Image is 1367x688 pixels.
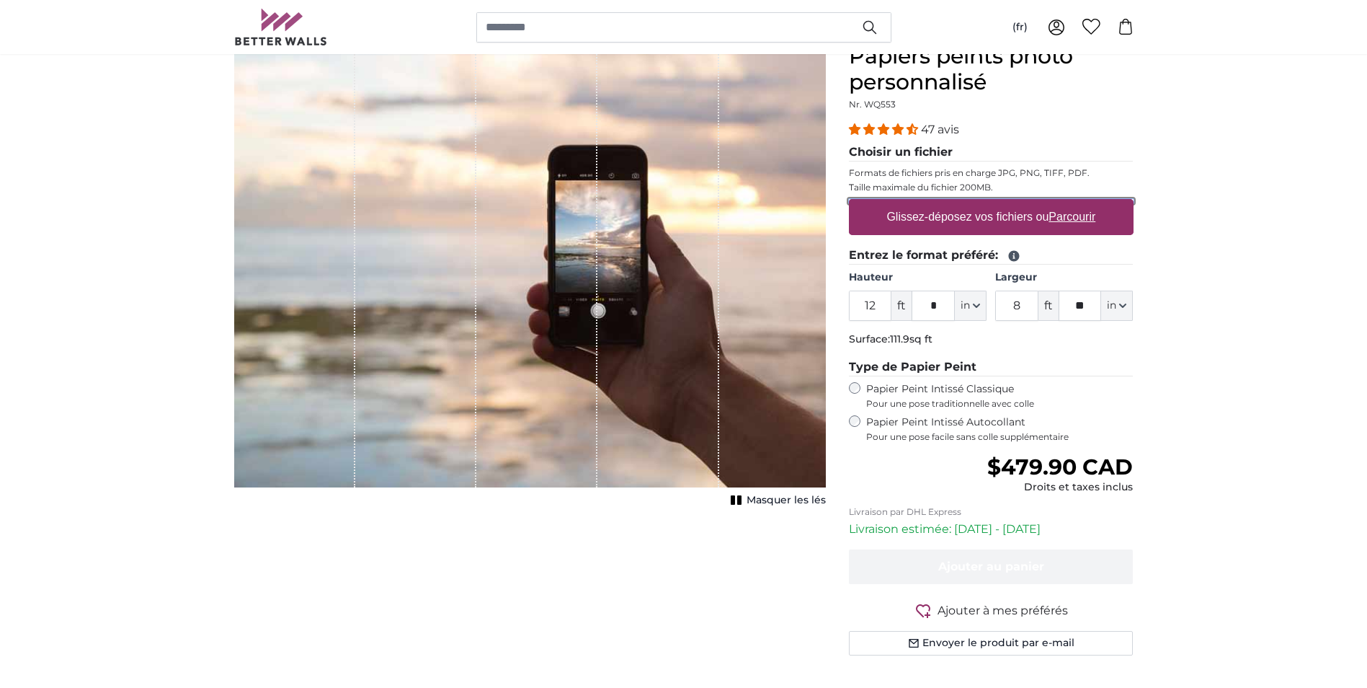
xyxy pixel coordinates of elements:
[961,299,970,313] span: in
[866,415,1134,443] label: Papier Peint Intissé Autocollant
[987,454,1133,480] span: $479.90 CAD
[849,247,1134,265] legend: Entrez le format préféré:
[881,203,1101,231] label: Glissez-déposez vos fichiers ou
[849,43,1134,95] h1: Papiers peints photo personnalisé
[921,123,959,136] span: 47 avis
[849,332,1134,347] p: Surface:
[891,291,912,321] span: ft
[234,43,826,511] div: 1 of 1
[849,550,1134,584] button: Ajouter au panier
[890,332,932,345] span: 111.9sq ft
[849,631,1134,656] button: Envoyer le produit par e-mail
[1001,14,1039,40] button: (fr)
[849,358,1134,376] legend: Type de Papier Peint
[849,270,987,285] label: Hauteur
[849,144,1134,162] legend: Choisir un fichier
[849,601,1134,619] button: Ajouter à mes préférés
[866,398,1134,410] span: Pour une pose traditionnelle avec colle
[866,431,1134,443] span: Pour une pose facile sans colle supplémentaire
[234,9,328,45] img: Betterwalls
[995,270,1133,285] label: Largeur
[955,291,987,321] button: in
[866,382,1134,410] label: Papier Peint Intissé Classique
[849,521,1134,538] p: Livraison estimée: [DATE] - [DATE]
[938,560,1044,573] span: Ajouter au panier
[747,493,826,508] span: Masquer les lés
[849,506,1134,518] p: Livraison par DHL Express
[1048,211,1095,223] u: Parcourir
[1101,291,1133,321] button: in
[1107,299,1116,313] span: in
[849,99,896,110] span: Nr. WQ553
[938,602,1068,619] span: Ajouter à mes préférés
[987,480,1133,495] div: Droits et taxes inclus
[1038,291,1059,321] span: ft
[849,167,1134,179] p: Formats de fichiers pris en charge JPG, PNG, TIFF, PDF.
[849,182,1134,193] p: Taille maximale du fichier 200MB.
[726,490,826,511] button: Masquer les lés
[849,123,921,136] span: 4.38 stars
